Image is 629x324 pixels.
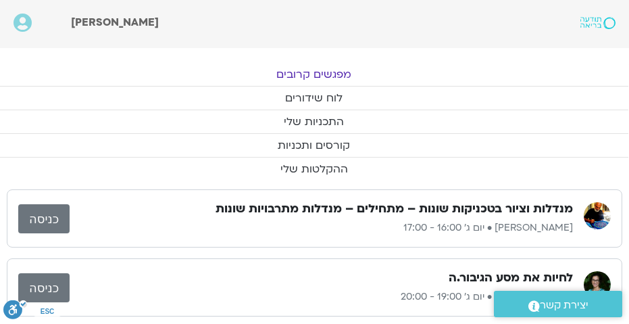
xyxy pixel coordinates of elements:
h3: מנדלות וציור בטכניקות שונות – מתחילים – מנדלות מתרבויות שונות [216,201,573,217]
a: כניסה [18,204,70,233]
p: [PERSON_NAME] • יום ג׳ 16:00 - 17:00 [70,220,573,236]
a: כניסה [18,273,70,302]
img: איתן קדמי [584,202,611,229]
p: [PERSON_NAME] • יום ג׳ 19:00 - 20:00 [70,289,573,305]
span: [PERSON_NAME] [71,15,159,30]
span: יצירת קשר [540,296,588,315]
a: יצירת קשר [494,291,622,317]
img: תמר לינצבסקי [584,271,611,298]
h3: לחיות את מסע הגיבור.ה [449,270,573,286]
